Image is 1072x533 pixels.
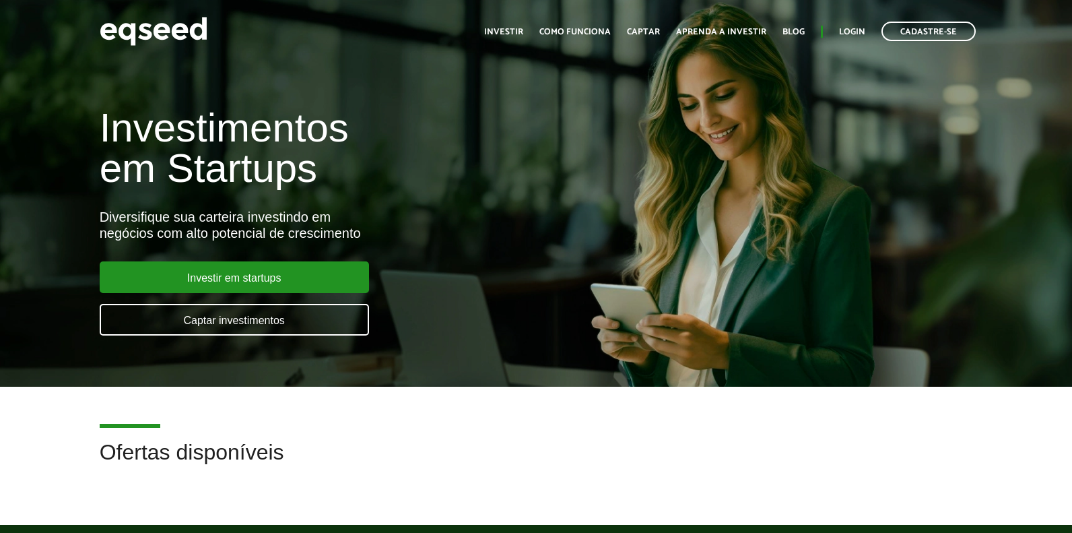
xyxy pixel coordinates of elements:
[839,28,865,36] a: Login
[881,22,976,41] a: Cadastre-se
[782,28,805,36] a: Blog
[539,28,611,36] a: Como funciona
[676,28,766,36] a: Aprenda a investir
[100,209,615,241] div: Diversifique sua carteira investindo em negócios com alto potencial de crescimento
[100,441,973,484] h2: Ofertas disponíveis
[484,28,523,36] a: Investir
[627,28,660,36] a: Captar
[100,261,369,293] a: Investir em startups
[100,304,369,336] a: Captar investimentos
[100,13,207,49] img: EqSeed
[100,108,615,189] h1: Investimentos em Startups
